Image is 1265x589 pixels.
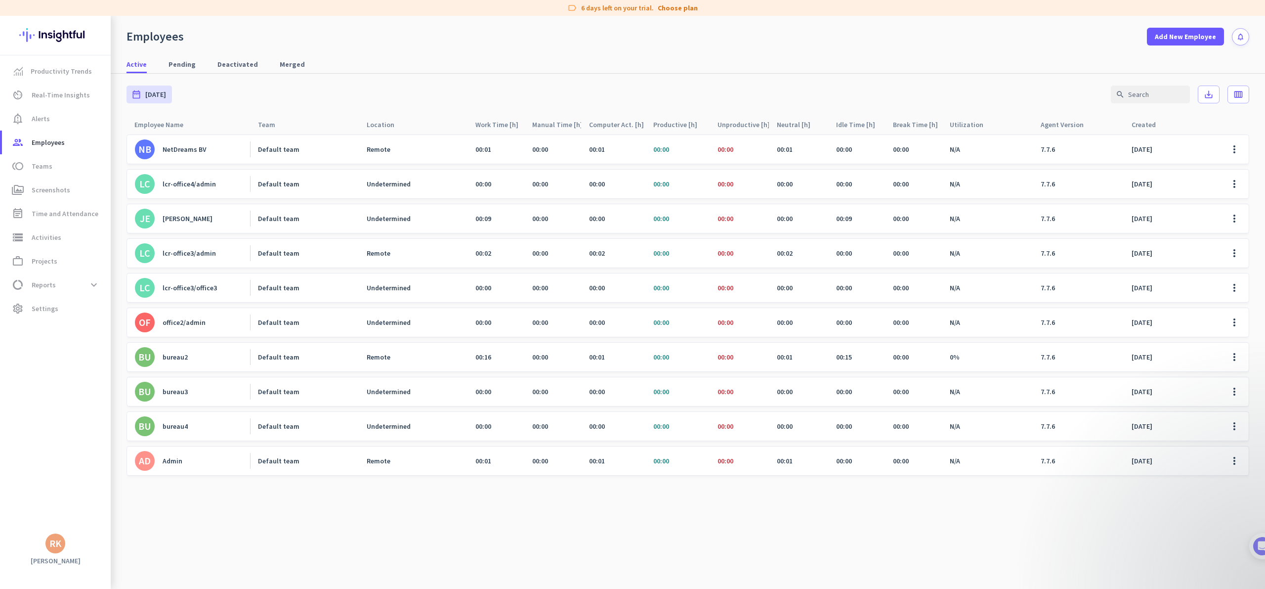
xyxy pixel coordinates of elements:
[367,353,390,362] div: Remote
[258,387,299,396] div: Default team
[532,283,548,292] span: 00:00
[1223,207,1246,230] button: more_vert
[2,83,111,107] a: av_timerReal-Time Insights
[135,382,250,402] a: BUbureau3
[893,422,909,431] div: 00:00
[138,387,151,397] div: BU
[717,249,733,258] span: 00:00
[49,539,61,548] div: RK
[1132,318,1152,327] div: [DATE]
[567,3,577,13] i: label
[893,353,909,362] div: 00:00
[1041,387,1055,396] div: 7.7.6
[1041,353,1055,362] div: 7.7.6
[1132,145,1152,154] div: [DATE]
[532,318,548,327] span: 00:00
[367,422,411,431] div: Undetermined
[532,118,581,132] div: Manual Time [h]
[2,154,111,178] a: tollTeams
[653,249,669,258] span: 00:00
[258,456,359,465] a: Default team
[135,313,250,332] a: OFoffice2/admin
[777,118,822,132] div: Neutral [h]
[12,184,24,196] i: perm_media
[836,214,852,223] span: 00:09
[1132,387,1152,396] div: [DATE]
[32,184,70,196] span: Screenshots
[532,353,548,362] span: 00:00
[258,353,359,362] a: Default team
[2,107,111,131] a: notification_importantAlerts
[589,318,605,327] span: 00:00
[532,180,548,188] span: 00:00
[32,113,50,125] span: Alerts
[589,353,605,362] span: 00:01
[138,421,151,431] div: BU
[12,136,24,148] i: group
[475,422,491,431] span: 00:00
[1132,118,1168,132] div: Created
[280,59,305,69] span: Merged
[1041,283,1055,292] div: 7.7.6
[12,160,24,172] i: toll
[589,387,605,396] span: 00:00
[893,456,909,465] div: 00:00
[836,180,852,188] span: 00:00
[32,160,52,172] span: Teams
[777,283,793,292] span: 00:00
[1111,86,1190,103] input: Search
[653,145,669,154] span: 00:00
[1132,283,1152,292] div: [DATE]
[1041,318,1055,327] div: 7.7.6
[1041,422,1055,431] div: 7.7.6
[258,214,359,223] a: Default team
[169,59,196,69] span: Pending
[367,145,390,154] div: Remote
[258,353,299,362] div: Default team
[12,255,24,267] i: work_outline
[1147,28,1224,45] button: Add New Employee
[532,456,548,465] span: 00:00
[836,118,885,132] div: Idle Time [h]
[163,387,188,396] div: bureau3
[475,145,491,154] span: 00:01
[717,145,733,154] span: 00:00
[475,353,491,362] span: 00:16
[836,456,852,465] span: 00:00
[1041,249,1055,258] div: 7.7.6
[475,214,491,223] span: 00:09
[1223,137,1246,161] button: more_vert
[589,283,605,292] span: 00:00
[138,352,151,362] div: BU
[653,456,669,465] span: 00:00
[1132,422,1152,431] div: [DATE]
[135,278,250,298] a: LClcr-office3/office3
[139,456,151,466] div: AD
[475,283,491,292] span: 00:00
[2,178,111,202] a: perm_mediaScreenshots
[717,283,733,292] span: 00:00
[893,387,909,396] div: 00:00
[32,255,57,267] span: Projects
[367,456,390,465] div: Remote
[589,118,645,132] div: Computer Act. [h]
[950,387,960,396] app-not-applicable-cell: N/A
[893,118,942,132] div: Break Time [h]
[163,249,216,258] div: lcr-office3/admin
[1132,214,1152,223] div: [DATE]
[653,422,669,431] span: 00:00
[258,318,359,327] a: Default team
[1223,311,1246,334] button: more_vert
[163,353,188,362] div: bureau2
[31,65,92,77] span: Productivity Trends
[777,214,793,223] span: 00:00
[893,318,909,327] div: 00:00
[777,318,793,327] span: 00:00
[653,353,669,362] span: 00:00
[653,318,669,327] span: 00:00
[532,387,548,396] span: 00:00
[1132,180,1152,188] div: [DATE]
[258,283,359,292] a: Default team
[135,209,250,228] a: JE[PERSON_NAME]
[836,353,852,362] span: 00:15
